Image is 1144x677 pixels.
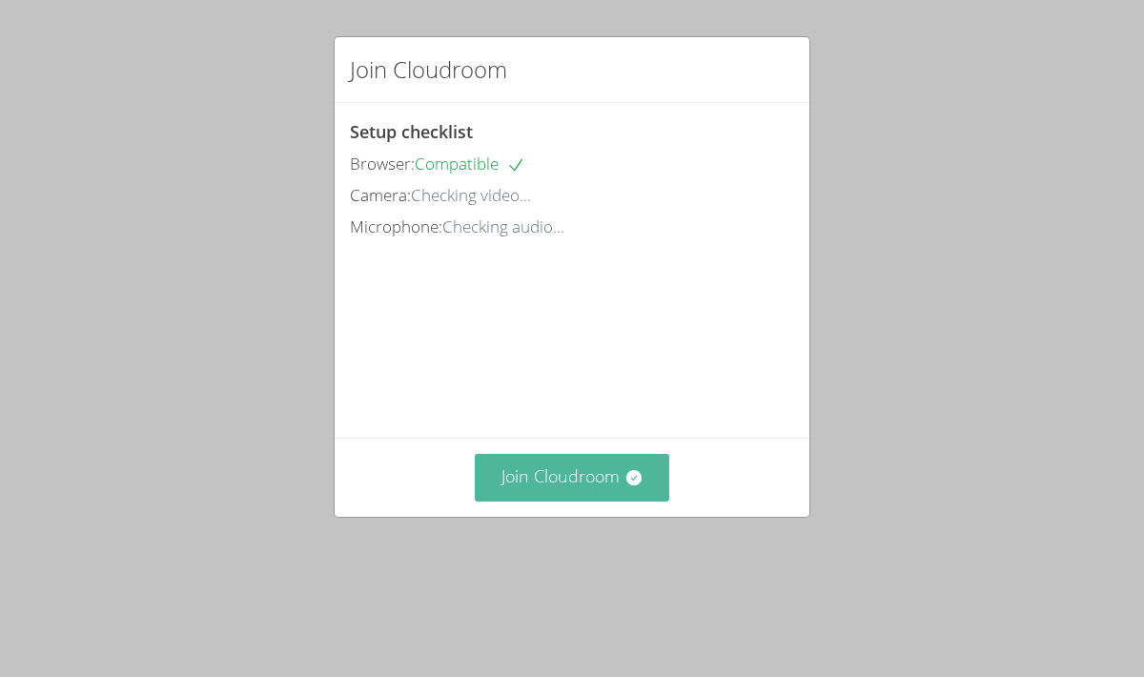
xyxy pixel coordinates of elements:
[442,215,564,237] span: Checking audio...
[350,215,442,237] span: Microphone:
[350,153,415,174] span: Browser:
[475,454,670,501] button: Join Cloudroom
[350,120,473,143] span: Setup checklist
[411,184,531,206] span: Checking video...
[415,153,525,174] span: Compatible
[350,52,507,87] h2: Join Cloudroom
[350,184,411,206] span: Camera:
